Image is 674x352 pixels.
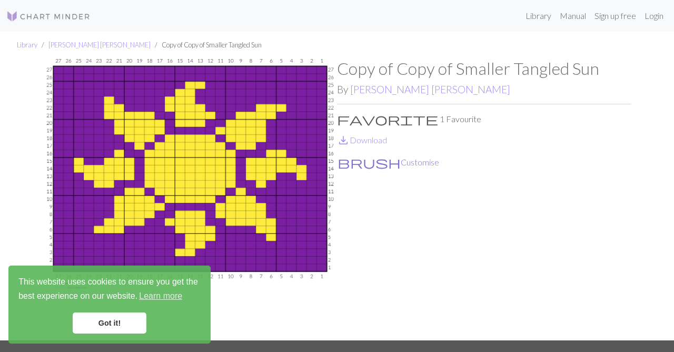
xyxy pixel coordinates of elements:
img: Tangled Sun [43,58,337,340]
li: Copy of Copy of Smaller Tangled Sun [151,40,262,50]
i: Customise [338,156,401,169]
a: Sign up free [590,5,640,26]
a: [PERSON_NAME] [PERSON_NAME] [350,83,510,95]
i: Favourite [337,113,438,125]
span: This website uses cookies to ensure you get the best experience on our website. [18,276,201,304]
a: [PERSON_NAME] [PERSON_NAME] [48,41,151,49]
p: 1 Favourite [337,113,631,125]
h2: By [337,83,631,95]
img: Logo [6,10,91,23]
button: CustomiseCustomise [337,155,440,169]
span: brush [338,155,401,170]
h1: Copy of Copy of Smaller Tangled Sun [337,58,631,79]
span: save_alt [337,133,350,148]
a: dismiss cookie message [73,312,146,334]
div: cookieconsent [8,266,211,344]
i: Download [337,134,350,146]
a: Manual [556,5,590,26]
span: favorite [337,112,438,126]
a: DownloadDownload [337,135,387,145]
a: Library [17,41,37,49]
a: Login [640,5,668,26]
a: learn more about cookies [137,288,184,304]
a: Library [521,5,556,26]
